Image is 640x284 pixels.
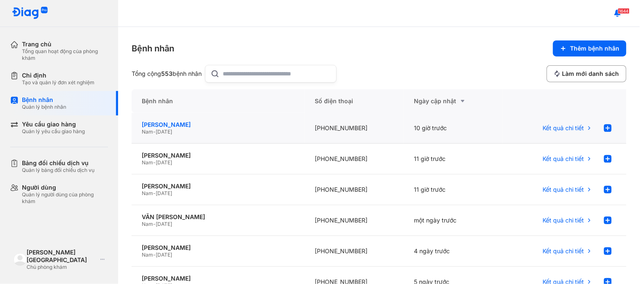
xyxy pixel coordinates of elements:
[543,155,584,163] span: Kết quả chi tiết
[142,221,153,227] span: Nam
[14,253,27,266] img: logo
[404,205,503,236] div: một ngày trước
[404,174,503,205] div: 11 giờ trước
[22,184,108,191] div: Người dùng
[543,186,584,193] span: Kết quả chi tiết
[305,174,404,205] div: [PHONE_NUMBER]
[22,40,108,48] div: Trang chủ
[156,190,172,196] span: [DATE]
[618,8,630,14] span: 1644
[553,40,626,56] button: Thêm bệnh nhân
[142,190,153,196] span: Nam
[142,213,295,221] div: VĂN [PERSON_NAME]
[142,152,295,159] div: [PERSON_NAME]
[305,205,404,236] div: [PHONE_NUMBER]
[156,159,172,166] span: [DATE]
[142,252,153,258] span: Nam
[142,121,295,129] div: [PERSON_NAME]
[153,221,156,227] span: -
[404,236,503,267] div: 4 ngày trước
[153,129,156,135] span: -
[22,79,95,86] div: Tạo và quản lý đơn xét nghiệm
[22,159,95,167] div: Bảng đối chiếu dịch vụ
[153,190,156,196] span: -
[22,48,108,62] div: Tổng quan hoạt động của phòng khám
[153,159,156,166] span: -
[414,96,493,106] div: Ngày cập nhật
[22,104,66,110] div: Quản lý bệnh nhân
[156,129,172,135] span: [DATE]
[305,113,404,144] div: [PHONE_NUMBER]
[543,247,584,255] span: Kết quả chi tiết
[305,144,404,174] div: [PHONE_NUMBER]
[543,217,584,224] span: Kết quả chi tiết
[12,7,48,20] img: logo
[132,70,202,78] div: Tổng cộng bệnh nhân
[404,144,503,174] div: 11 giờ trước
[27,264,97,271] div: Chủ phòng khám
[305,236,404,267] div: [PHONE_NUMBER]
[22,96,66,104] div: Bệnh nhân
[153,252,156,258] span: -
[547,65,626,82] button: Làm mới danh sách
[27,249,97,264] div: [PERSON_NAME][GEOGRAPHIC_DATA]
[22,121,85,128] div: Yêu cầu giao hàng
[142,244,295,252] div: [PERSON_NAME]
[22,191,108,205] div: Quản lý người dùng của phòng khám
[142,129,153,135] span: Nam
[404,113,503,144] div: 10 giờ trước
[142,182,295,190] div: [PERSON_NAME]
[305,89,404,113] div: Số điện thoại
[562,70,619,78] span: Làm mới danh sách
[22,167,95,174] div: Quản lý bảng đối chiếu dịch vụ
[132,89,305,113] div: Bệnh nhân
[543,124,584,132] span: Kết quả chi tiết
[142,275,295,282] div: [PERSON_NAME]
[22,128,85,135] div: Quản lý yêu cầu giao hàng
[156,252,172,258] span: [DATE]
[161,70,173,77] span: 553
[132,43,174,54] div: Bệnh nhân
[156,221,172,227] span: [DATE]
[22,72,95,79] div: Chỉ định
[142,159,153,166] span: Nam
[570,45,620,52] span: Thêm bệnh nhân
